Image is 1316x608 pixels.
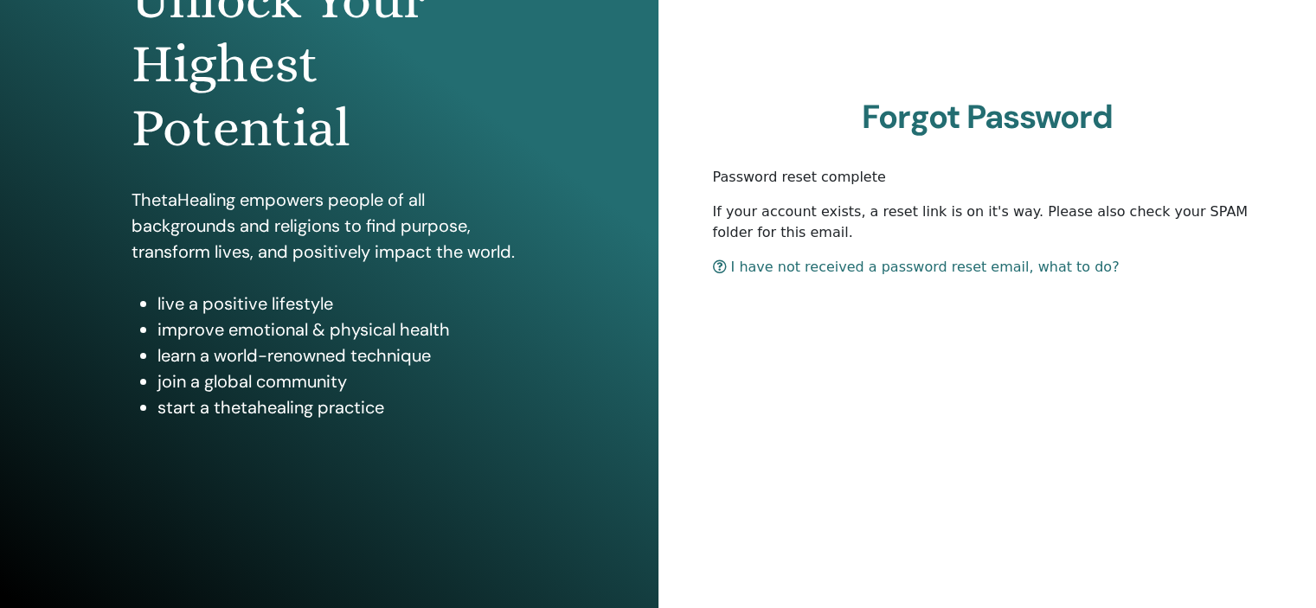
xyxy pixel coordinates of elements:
[713,167,1262,188] p: Password reset complete
[713,98,1262,138] h2: Forgot Password
[157,394,527,420] li: start a thetahealing practice
[157,317,527,342] li: improve emotional & physical health
[157,368,527,394] li: join a global community
[713,202,1262,243] p: If your account exists, a reset link is on it's way. Please also check your SPAM folder for this ...
[157,291,527,317] li: live a positive lifestyle
[132,187,527,265] p: ThetaHealing empowers people of all backgrounds and religions to find purpose, transform lives, a...
[713,259,1120,275] a: I have not received a password reset email, what to do?
[157,342,527,368] li: learn a world-renowned technique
